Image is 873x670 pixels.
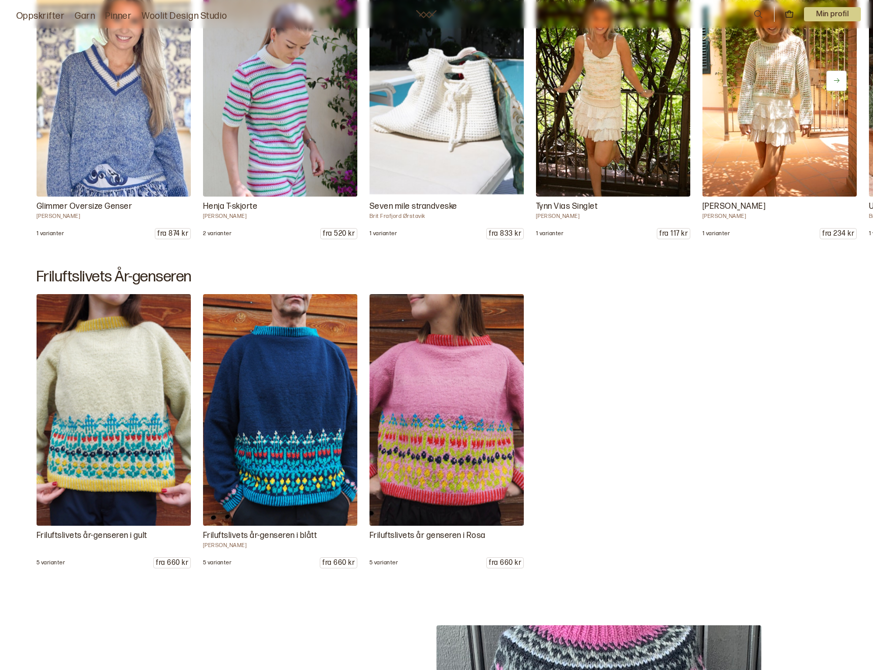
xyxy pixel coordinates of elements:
[37,559,65,566] p: 5 varianter
[203,201,357,213] p: Henja T-skjorte
[702,213,857,220] p: [PERSON_NAME]
[203,213,357,220] p: [PERSON_NAME]
[536,201,690,213] p: Tynn Vias Singlet
[37,230,64,237] p: 1 varianter
[536,213,690,220] p: [PERSON_NAME]
[105,9,131,23] a: Pinner
[370,294,524,568] a: Friluftslivgenseren Genseren består av de mange fine fargene du kan finne ute på tur, i form av b...
[370,201,524,213] p: Seven mile strandveske
[804,7,861,21] button: User dropdown
[16,9,64,23] a: Oppskrifter
[203,294,357,526] img: Anna Spjelkavik Friluftslivgenseren Genseren består av de mange fine fargene du kan finne ute på ...
[320,558,357,568] p: fra 660 kr
[487,558,523,568] p: fra 660 kr
[155,229,190,239] p: fra 874 kr
[203,559,231,566] p: 5 varianter
[203,542,357,549] p: [PERSON_NAME]
[37,268,836,286] h2: Friluftslivets År-genseren
[820,229,856,239] p: fra 234 kr
[321,229,357,239] p: fra 520 kr
[370,213,524,220] p: Brit Frafjord Ørstavik
[370,530,524,542] p: Friluftslivets år genseren i Rosa
[37,530,191,542] p: Friluftslivets år-genseren i gult
[370,230,397,237] p: 1 varianter
[370,294,524,526] img: Friluftslivgenseren Genseren består av de mange fine fargene du kan finne ute på tur, i form av b...
[657,229,690,239] p: fra 117 kr
[142,9,227,23] a: Woolit Design Studio
[416,10,436,18] a: Woolit
[154,558,190,568] p: fra 660 kr
[804,7,861,21] p: Min profil
[536,230,563,237] p: 1 varianter
[370,559,398,566] p: 5 varianter
[702,230,730,237] p: 1 varianter
[75,9,95,23] a: Garn
[203,294,357,568] a: Anna Spjelkavik Friluftslivgenseren Genseren består av de mange fine fargene du kan finne ute på ...
[702,201,857,213] p: [PERSON_NAME]
[203,530,357,542] p: Friluftslivets år-genseren i blått
[37,201,191,213] p: Glimmer Oversize Genser
[37,294,191,568] a: Genseren består av de mange fine fargene du kan finne ute på tur, i form av blomster, planter og ...
[37,213,191,220] p: [PERSON_NAME]
[37,294,191,526] img: Genseren består av de mange fine fargene du kan finne ute på tur, i form av blomster, planter og ...
[203,230,231,237] p: 2 varianter
[487,229,523,239] p: fra 833 kr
